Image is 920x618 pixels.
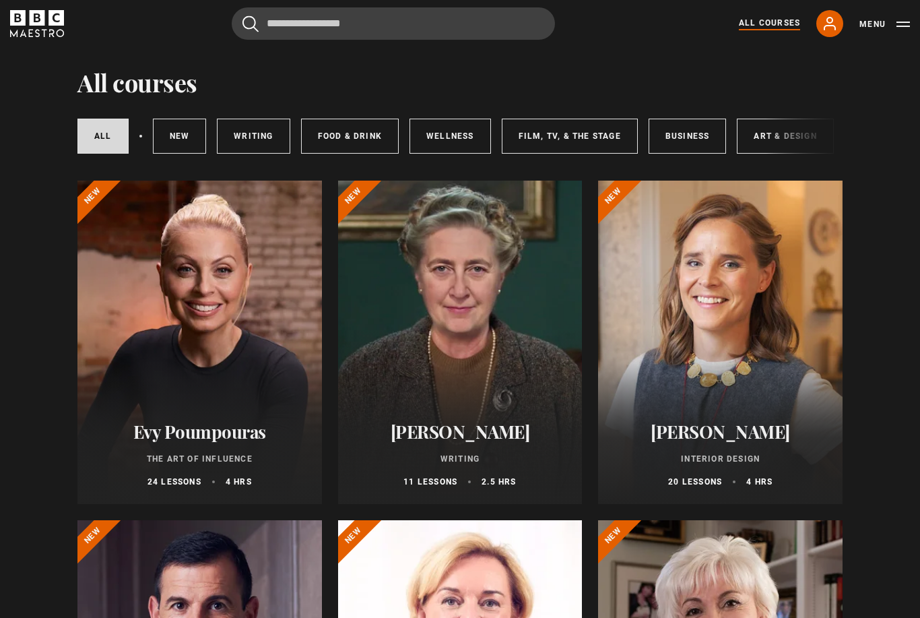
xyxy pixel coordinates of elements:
[502,119,638,154] a: Film, TV, & The Stage
[232,7,555,40] input: Search
[338,181,583,504] a: [PERSON_NAME] Writing 11 lessons 2.5 hrs New
[746,476,773,488] p: 4 hrs
[354,453,566,465] p: Writing
[217,119,290,154] a: Writing
[739,17,800,30] a: All Courses
[614,421,826,442] h2: [PERSON_NAME]
[153,119,207,154] a: New
[94,453,306,465] p: The Art of Influence
[226,476,252,488] p: 4 hrs
[77,68,197,96] h1: All courses
[10,10,64,37] svg: BBC Maestro
[354,421,566,442] h2: [PERSON_NAME]
[598,181,843,504] a: [PERSON_NAME] Interior Design 20 lessons 4 hrs New
[77,181,322,504] a: Evy Poumpouras The Art of Influence 24 lessons 4 hrs New
[859,18,910,31] button: Toggle navigation
[409,119,491,154] a: Wellness
[668,476,722,488] p: 20 lessons
[147,476,201,488] p: 24 lessons
[94,421,306,442] h2: Evy Poumpouras
[77,119,129,154] a: All
[649,119,727,154] a: Business
[242,16,259,32] button: Submit the search query
[614,453,826,465] p: Interior Design
[301,119,399,154] a: Food & Drink
[403,476,457,488] p: 11 lessons
[482,476,516,488] p: 2.5 hrs
[737,119,833,154] a: Art & Design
